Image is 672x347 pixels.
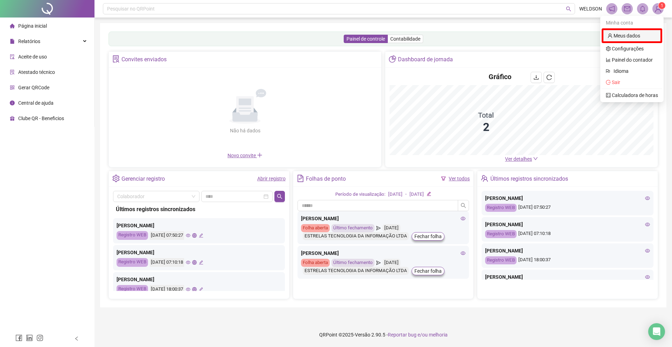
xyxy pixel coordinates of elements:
[116,205,282,214] div: Últimos registros sincronizados
[376,224,381,232] span: send
[566,6,571,12] span: search
[645,275,650,279] span: eye
[390,36,420,42] span: Contabilidade
[383,259,400,267] div: [DATE]
[485,230,650,238] div: [DATE] 07:10:18
[199,260,203,265] span: edit
[414,267,442,275] span: Fechar folha
[186,287,190,292] span: eye
[461,203,466,208] span: search
[257,152,262,158] span: plus
[331,259,374,267] div: Último fechamento
[186,260,190,265] span: eye
[461,216,465,221] span: eye
[112,55,120,63] span: solution
[546,75,552,80] span: reload
[10,70,15,75] span: solution
[117,276,281,283] div: [PERSON_NAME]
[94,322,672,347] footer: QRPoint © 2025 - 2.90.5 -
[192,287,197,292] span: global
[485,194,650,202] div: [PERSON_NAME]
[441,176,446,181] span: filter
[449,176,470,181] a: Ver todos
[121,173,165,185] div: Gerenciar registro
[606,92,658,98] a: calculator Calculadora de horas
[192,260,197,265] span: global
[505,156,538,162] a: Ver detalhes down
[10,116,15,121] span: gift
[602,17,662,28] div: Minha conta
[388,332,448,338] span: Reportar bug e/ou melhoria
[412,232,444,241] button: Fechar folha
[301,259,330,267] div: Folha aberta
[18,116,64,121] span: Clube QR - Beneficios
[485,256,650,264] div: [DATE] 18:00:37
[653,4,663,14] img: 94519
[18,39,40,44] span: Relatórios
[355,332,370,338] span: Versão
[74,336,79,341] span: left
[658,2,665,9] sup: Atualize o seu contato no menu Meus Dados
[26,334,33,341] span: linkedin
[18,85,49,90] span: Gerar QRCode
[117,222,281,229] div: [PERSON_NAME]
[376,259,381,267] span: send
[606,46,644,51] a: setting Configurações
[427,192,431,196] span: edit
[412,267,444,275] button: Fechar folha
[490,173,568,185] div: Últimos registros sincronizados
[608,33,640,39] a: user Meus dados
[331,224,374,232] div: Último fechamento
[303,267,409,275] div: ESTRELAS TECNOLOGIA DA INFORMAÇÃO LTDA
[10,39,15,44] span: file
[606,67,611,75] span: flag
[150,285,184,294] div: [DATE] 18:00:37
[389,55,396,63] span: pie-chart
[18,69,55,75] span: Atestado técnico
[606,57,653,63] a: bar-chart Painel do contador
[639,6,646,12] span: bell
[645,222,650,227] span: eye
[10,85,15,90] span: qrcode
[612,79,620,85] span: Sair
[10,23,15,28] span: home
[485,247,650,255] div: [PERSON_NAME]
[648,323,665,340] div: Open Intercom Messenger
[461,251,465,256] span: eye
[645,248,650,253] span: eye
[645,196,650,201] span: eye
[277,194,282,199] span: search
[606,80,611,85] span: logout
[297,175,304,182] span: file-text
[186,233,190,238] span: eye
[533,75,539,80] span: download
[301,249,466,257] div: [PERSON_NAME]
[405,191,407,198] div: -
[36,334,43,341] span: instagram
[481,175,488,182] span: team
[227,153,262,158] span: Novo convite
[485,221,650,228] div: [PERSON_NAME]
[117,249,281,256] div: [PERSON_NAME]
[388,191,402,198] div: [DATE]
[335,191,385,198] div: Período de visualização:
[10,100,15,105] span: info-circle
[409,191,424,198] div: [DATE]
[150,231,184,240] div: [DATE] 07:50:27
[579,5,602,13] span: WELDSON
[306,173,346,185] div: Folhas de ponto
[624,6,630,12] span: mail
[303,232,409,240] div: ESTRELAS TECNOLOGIA DA INFORMAÇÃO LTDA
[112,175,120,182] span: setting
[15,334,22,341] span: facebook
[485,204,517,212] div: Registro WEB
[150,258,184,267] div: [DATE] 07:10:18
[505,156,532,162] span: Ver detalhes
[301,224,330,232] div: Folha aberta
[485,273,650,281] div: [PERSON_NAME]
[213,127,277,134] div: Não há dados
[117,231,148,240] div: Registro WEB
[346,36,385,42] span: Painel de controle
[485,204,650,212] div: [DATE] 07:50:27
[609,6,615,12] span: notification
